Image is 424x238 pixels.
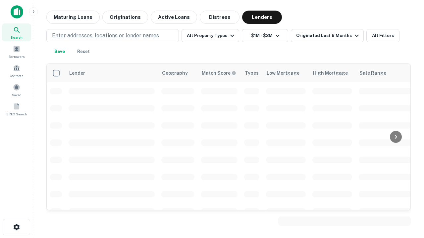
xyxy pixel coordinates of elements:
th: Sale Range [355,64,415,82]
iframe: Chat Widget [391,164,424,196]
span: SREO Search [6,111,27,117]
button: All Filters [366,29,399,42]
button: Save your search to get updates of matches that match your search criteria. [49,45,70,58]
span: Saved [12,92,22,98]
a: SREO Search [2,100,31,118]
th: Low Mortgage [263,64,309,82]
button: Originated Last 6 Months [291,29,364,42]
th: High Mortgage [309,64,355,82]
a: Saved [2,81,31,99]
th: Types [241,64,263,82]
div: Low Mortgage [267,69,299,77]
div: Geography [162,69,188,77]
span: Contacts [10,73,23,78]
div: Lender [69,69,85,77]
a: Search [2,23,31,41]
div: Originated Last 6 Months [296,32,361,40]
th: Lender [65,64,158,82]
div: Types [245,69,259,77]
button: Maturing Loans [46,11,100,24]
button: All Property Types [182,29,239,42]
button: Reset [73,45,94,58]
span: Search [11,35,23,40]
button: Distress [200,11,239,24]
div: Sale Range [359,69,386,77]
span: Borrowers [9,54,25,59]
button: $1M - $2M [242,29,288,42]
img: capitalize-icon.png [11,5,23,19]
div: High Mortgage [313,69,348,77]
th: Capitalize uses an advanced AI algorithm to match your search with the best lender. The match sco... [198,64,241,82]
button: Originations [102,11,148,24]
div: Capitalize uses an advanced AI algorithm to match your search with the best lender. The match sco... [202,69,236,77]
a: Borrowers [2,43,31,60]
button: Enter addresses, locations or lender names [46,29,179,42]
button: Lenders [242,11,282,24]
th: Geography [158,64,198,82]
button: Active Loans [151,11,197,24]
p: Enter addresses, locations or lender names [52,32,159,40]
a: Contacts [2,62,31,80]
h6: Match Score [202,69,235,77]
